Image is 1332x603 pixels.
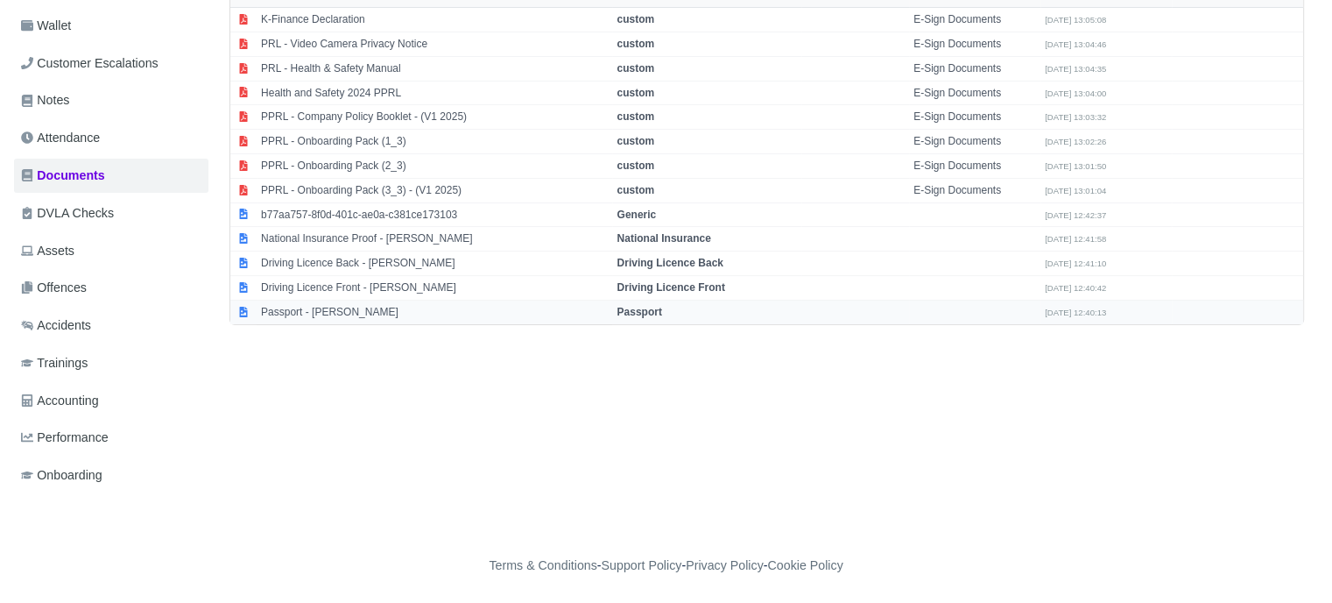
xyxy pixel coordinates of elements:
[167,556,1166,576] div: - - -
[14,384,208,418] a: Accounting
[21,465,102,486] span: Onboarding
[909,81,1040,105] td: E-Sign Documents
[14,196,208,231] a: DVLA Checks
[14,83,208,117] a: Notes
[489,558,596,572] a: Terms & Conditions
[909,178,1040,202] td: E-Sign Documents
[909,154,1040,179] td: E-Sign Documents
[617,38,654,50] strong: custom
[909,105,1040,130] td: E-Sign Documents
[14,421,208,455] a: Performance
[617,232,710,245] strong: National Insurance
[909,130,1040,154] td: E-Sign Documents
[21,90,69,110] span: Notes
[617,209,656,221] strong: Generic
[617,281,724,294] strong: Driving Licence Front
[257,130,612,154] td: PPRL - Onboarding Pack (1_3)
[1045,112,1106,122] small: [DATE] 13:03:32
[21,428,109,448] span: Performance
[1045,64,1106,74] small: [DATE] 13:04:35
[21,241,74,261] span: Assets
[257,227,612,252] td: National Insurance Proof - [PERSON_NAME]
[617,257,722,269] strong: Driving Licence Back
[617,62,654,74] strong: custom
[14,234,208,268] a: Assets
[21,278,87,298] span: Offences
[1045,308,1106,317] small: [DATE] 12:40:13
[21,391,99,411] span: Accounting
[257,300,612,323] td: Passport - [PERSON_NAME]
[1045,15,1106,25] small: [DATE] 13:05:08
[257,154,612,179] td: PPRL - Onboarding Pack (2_3)
[909,32,1040,57] td: E-Sign Documents
[617,184,654,196] strong: custom
[14,159,208,193] a: Documents
[909,56,1040,81] td: E-Sign Documents
[257,105,612,130] td: PPRL - Company Policy Booklet - (V1 2025)
[21,16,71,36] span: Wallet
[1045,161,1106,171] small: [DATE] 13:01:50
[1045,186,1106,195] small: [DATE] 13:01:04
[257,8,612,32] td: K-Finance Declaration
[617,160,654,172] strong: custom
[1244,519,1332,603] iframe: Chat Widget
[1045,210,1106,220] small: [DATE] 12:42:37
[1045,89,1106,98] small: [DATE] 13:04:00
[257,178,612,202] td: PPRL - Onboarding Pack (3_3) - (V1 2025)
[602,558,682,572] a: Support Policy
[21,166,105,186] span: Documents
[14,309,208,343] a: Accidents
[257,202,612,227] td: b77aa757-8f0d-401c-ae0a-c381ce173103
[14,271,208,305] a: Offences
[617,110,654,123] strong: custom
[14,121,208,155] a: Attendance
[21,353,88,373] span: Trainings
[617,135,654,147] strong: custom
[1045,137,1106,146] small: [DATE] 13:02:26
[257,81,612,105] td: Health and Safety 2024 PPRL
[1045,234,1106,244] small: [DATE] 12:41:58
[1045,39,1106,49] small: [DATE] 13:04:46
[14,46,208,81] a: Customer Escalations
[14,346,208,380] a: Trainings
[686,558,764,572] a: Privacy Policy
[257,56,612,81] td: PRL - Health & Safety Manual
[1045,283,1106,293] small: [DATE] 12:40:42
[14,458,208,493] a: Onboarding
[1045,259,1106,268] small: [DATE] 12:41:10
[617,87,654,99] strong: custom
[257,276,612,301] td: Driving Licence Front - [PERSON_NAME]
[257,32,612,57] td: PRL - Video Camera Privacy Notice
[14,9,208,43] a: Wallet
[617,306,661,318] strong: Passport
[617,13,654,25] strong: custom
[767,558,842,572] a: Cookie Policy
[21,128,100,148] span: Attendance
[257,252,612,276] td: Driving Licence Back - [PERSON_NAME]
[21,53,159,74] span: Customer Escalations
[21,203,114,223] span: DVLA Checks
[909,8,1040,32] td: E-Sign Documents
[21,316,91,336] span: Accidents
